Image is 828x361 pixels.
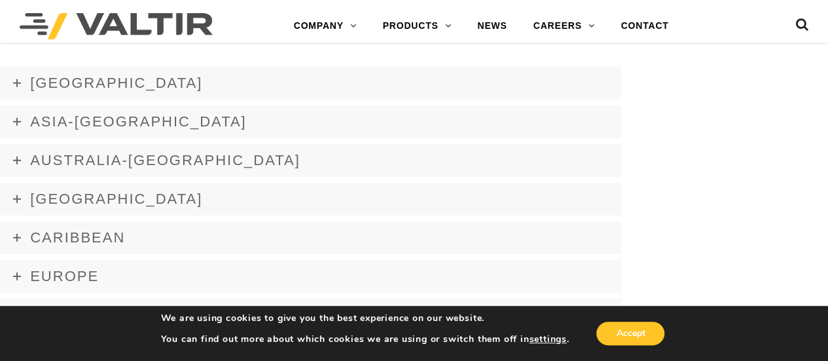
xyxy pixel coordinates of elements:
[30,191,202,207] span: [GEOGRAPHIC_DATA]
[529,333,566,345] button: settings
[520,13,608,39] a: CAREERS
[607,13,681,39] a: CONTACT
[281,13,370,39] a: COMPANY
[464,13,520,39] a: NEWS
[161,333,569,345] p: You can find out more about which cookies we are using or switch them off in .
[30,75,202,91] span: [GEOGRAPHIC_DATA]
[30,268,99,284] span: Europe
[370,13,465,39] a: PRODUCTS
[30,229,125,246] span: Caribbean
[30,152,300,168] span: Australia-[GEOGRAPHIC_DATA]
[30,113,246,130] span: Asia-[GEOGRAPHIC_DATA]
[20,13,213,39] img: Valtir
[596,322,664,345] button: Accept
[161,313,569,324] p: We are using cookies to give you the best experience on our website.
